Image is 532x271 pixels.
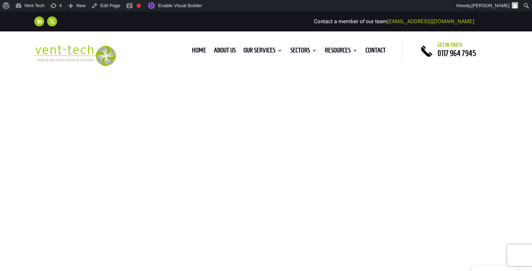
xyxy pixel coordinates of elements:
a: Contact [365,48,386,56]
span: [PERSON_NAME] [471,3,510,8]
span: Contact a member of our team [314,18,474,25]
div: Focus keyphrase not set [137,4,141,8]
a: Our Services [244,48,282,56]
a: About us [214,48,236,56]
a: [EMAIL_ADDRESS][DOMAIN_NAME] [387,18,474,25]
span: Get in touch [438,42,462,48]
a: Home [192,48,206,56]
a: Sectors [290,48,317,56]
img: 2023-09-27T08_35_16.549ZVENT-TECH---Clear-background [34,45,116,66]
a: 0117 964 7945 [438,49,476,57]
a: Follow on LinkedIn [34,16,44,26]
a: Follow on X [47,16,57,26]
a: Resources [325,48,358,56]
